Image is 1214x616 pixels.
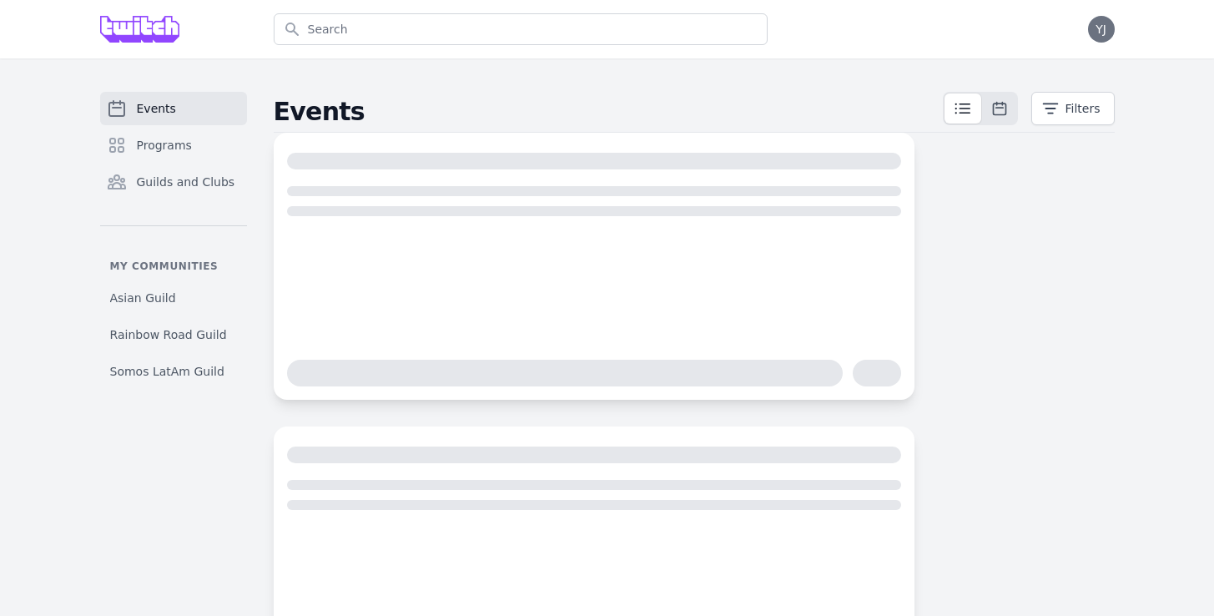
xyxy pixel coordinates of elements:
img: Grove [100,16,180,43]
span: Asian Guild [110,290,176,306]
a: Programs [100,129,247,162]
a: Guilds and Clubs [100,165,247,199]
button: YJ [1088,16,1115,43]
span: YJ [1096,23,1106,35]
h2: Events [274,97,943,127]
a: Events [100,92,247,125]
p: My communities [100,260,247,273]
span: Somos LatAm Guild [110,363,224,380]
a: Somos LatAm Guild [100,356,247,386]
span: Rainbow Road Guild [110,326,227,343]
input: Search [274,13,768,45]
button: Filters [1031,92,1115,125]
span: Guilds and Clubs [137,174,235,190]
span: Events [137,100,176,117]
nav: Sidebar [100,92,247,386]
a: Asian Guild [100,283,247,313]
a: Rainbow Road Guild [100,320,247,350]
span: Programs [137,137,192,154]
